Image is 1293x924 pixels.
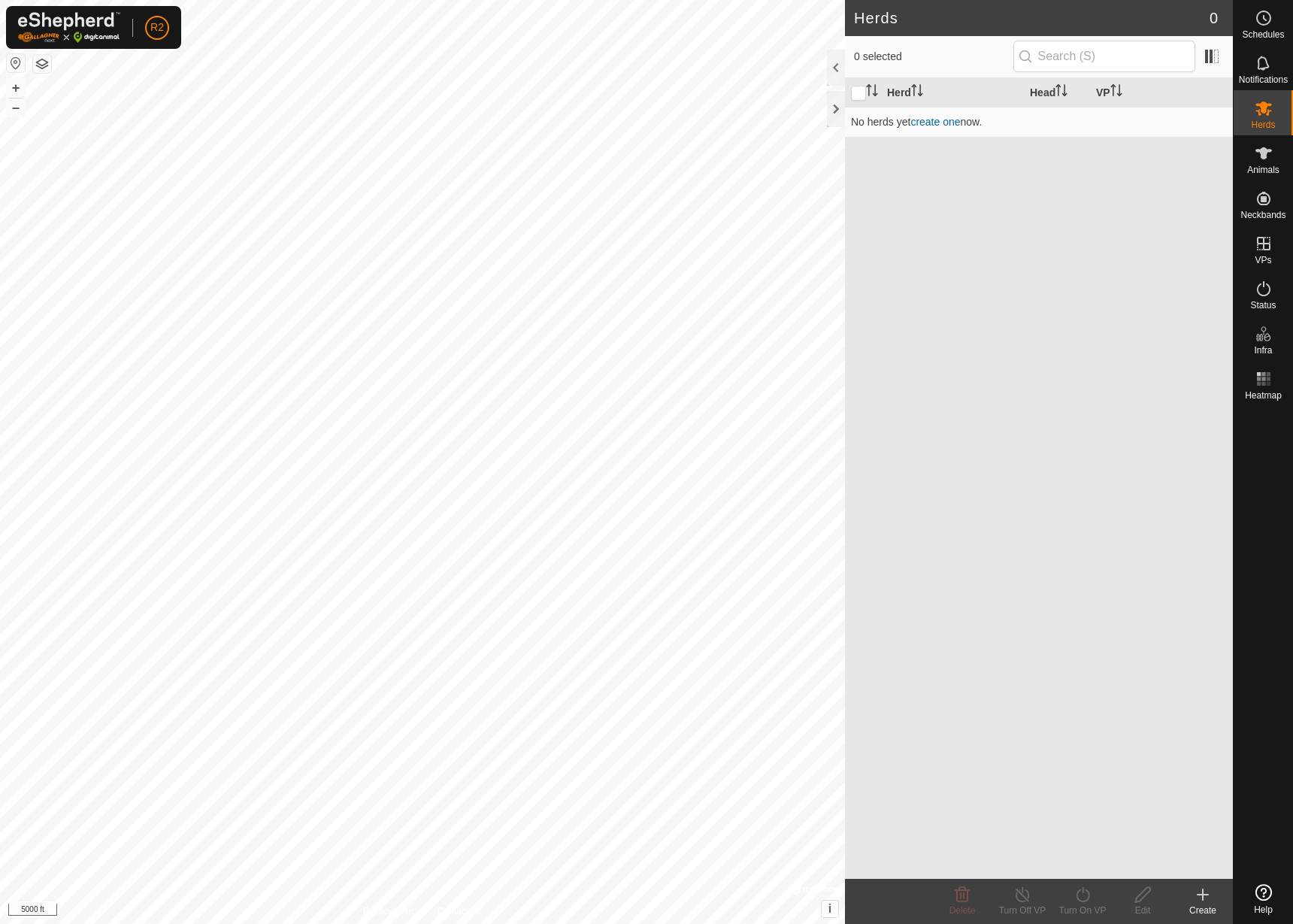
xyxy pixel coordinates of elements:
[33,55,51,73] button: Map Layers
[1255,256,1271,265] span: VPs
[1242,30,1284,39] span: Schedules
[1250,301,1276,310] span: Status
[911,86,923,98] p-sorticon: Activate to sort
[1254,346,1272,355] span: Infra
[150,20,164,35] span: R2
[1247,165,1279,174] span: Animals
[828,902,831,915] span: i
[854,49,1013,65] span: 0 selected
[1090,78,1233,108] th: VP
[1110,86,1122,98] p-sorticon: Activate to sort
[1251,120,1275,129] span: Herds
[1052,904,1113,917] div: Turn On VP
[18,12,120,43] img: Gallagher Logo
[7,79,25,97] button: +
[949,905,976,916] span: Delete
[438,904,482,918] a: Contact Us
[992,904,1052,917] div: Turn Off VP
[363,904,419,918] a: Privacy Policy
[822,901,838,917] button: i
[910,116,960,128] a: create one
[1245,391,1282,400] span: Heatmap
[1210,7,1218,29] span: 0
[7,98,25,117] button: –
[881,78,1024,108] th: Herd
[845,107,1233,137] td: No herds yet now.
[1024,78,1090,108] th: Head
[1173,904,1233,917] div: Create
[1234,878,1293,920] a: Help
[1240,211,1285,220] span: Neckbands
[1013,41,1195,72] input: Search (S)
[1254,905,1273,914] span: Help
[1239,75,1288,84] span: Notifications
[7,54,25,72] button: Reset Map
[1113,904,1173,917] div: Edit
[854,9,1210,27] h2: Herds
[1055,86,1067,98] p-sorticon: Activate to sort
[866,86,878,98] p-sorticon: Activate to sort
